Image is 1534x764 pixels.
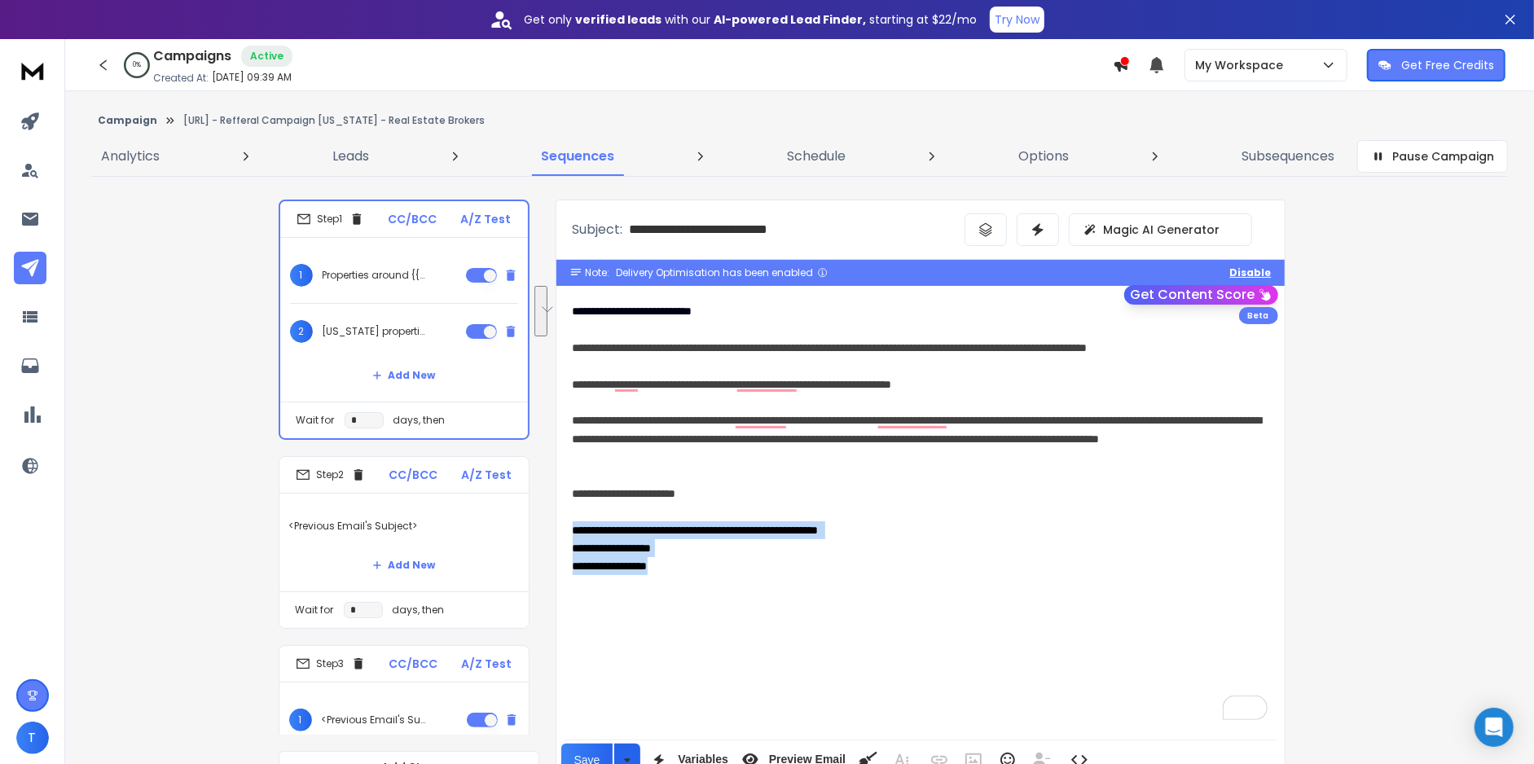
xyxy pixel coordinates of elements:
[153,72,209,85] p: Created At:
[787,147,846,166] p: Schedule
[290,320,313,343] span: 2
[1018,147,1069,166] p: Options
[586,266,610,279] span: Note:
[1195,57,1290,73] p: My Workspace
[323,269,427,282] p: Properties around {{City}} ?
[297,414,335,427] p: Wait for
[393,414,446,427] p: days, then
[1401,57,1494,73] p: Get Free Credits
[241,46,292,67] div: Active
[714,11,866,28] strong: AI-powered Lead Finder,
[212,71,292,84] p: [DATE] 09:39 AM
[461,211,512,227] p: A/Z Test
[617,266,829,279] div: Delivery Optimisation has been enabled
[990,7,1044,33] button: Try Now
[389,656,438,672] p: CC/BCC
[1475,708,1514,747] div: Open Intercom Messenger
[1104,222,1220,238] p: Magic AI Generator
[995,11,1040,28] p: Try Now
[1124,285,1278,305] button: Get Content Score
[532,137,625,176] a: Sequences
[777,137,855,176] a: Schedule
[322,714,426,727] p: <Previous Email's Subject>
[1242,147,1334,166] p: Subsequences
[462,656,512,672] p: A/Z Test
[289,503,519,549] p: <Previous Email's Subject>
[16,55,49,86] img: logo
[133,60,141,70] p: 0 %
[332,147,369,166] p: Leads
[359,359,449,392] button: Add New
[388,211,437,227] p: CC/BCC
[290,264,313,287] span: 1
[524,11,977,28] p: Get only with our starting at $22/mo
[289,709,312,731] span: 1
[542,147,615,166] p: Sequences
[16,722,49,754] button: T
[393,604,445,617] p: days, then
[1009,137,1079,176] a: Options
[296,656,366,671] div: Step 3
[279,456,530,629] li: Step2CC/BCCA/Z Test<Previous Email's Subject>Add NewWait fordays, then
[1367,49,1505,81] button: Get Free Credits
[1239,307,1278,324] div: Beta
[91,137,169,176] a: Analytics
[1230,266,1272,279] button: Disable
[98,114,157,127] button: Campaign
[1357,140,1508,173] button: Pause Campaign
[279,200,530,440] li: Step1CC/BCCA/Z Test1Properties around {{City}} ?2[US_STATE] properties?Add NewWait fordays, then
[296,468,366,482] div: Step 2
[1069,213,1252,246] button: Magic AI Generator
[359,549,449,582] button: Add New
[296,604,334,617] p: Wait for
[323,137,379,176] a: Leads
[323,325,427,338] p: [US_STATE] properties?
[101,147,160,166] p: Analytics
[462,467,512,483] p: A/Z Test
[575,11,662,28] strong: verified leads
[573,220,623,239] p: Subject:
[389,467,438,483] p: CC/BCC
[1232,137,1344,176] a: Subsequences
[183,114,485,127] p: [URL] - Refferal Campaign [US_STATE] - Real Estate Brokers
[297,212,364,226] div: Step 1
[153,46,231,66] h1: Campaigns
[556,286,1285,736] div: To enrich screen reader interactions, please activate Accessibility in Grammarly extension settings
